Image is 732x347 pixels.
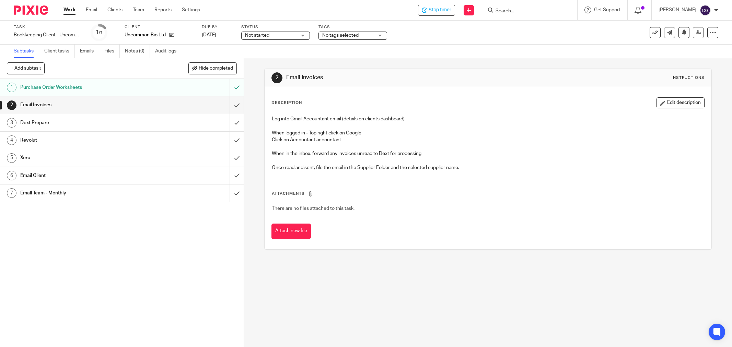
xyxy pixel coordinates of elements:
label: Client [125,24,193,30]
div: 7 [7,188,16,198]
a: Emails [80,45,99,58]
div: 2 [271,72,282,83]
img: svg%3E [700,5,711,16]
span: Get Support [594,8,620,12]
h1: Xero [20,153,155,163]
a: Subtasks [14,45,39,58]
img: Pixie [14,5,48,15]
button: + Add subtask [7,62,45,74]
div: Uncommon Bio Ltd - Bookkeeping Client - Uncommon [418,5,455,16]
a: Clients [107,7,123,13]
div: Instructions [672,75,705,81]
a: Client tasks [44,45,75,58]
label: Tags [318,24,387,30]
h1: Purchase Order Worksheets [20,82,155,93]
small: /7 [99,31,103,35]
a: Team [133,7,144,13]
label: Due by [202,24,233,30]
span: There are no files attached to this task. [272,206,355,211]
div: Bookkeeping Client - Uncommon [14,32,82,38]
div: 3 [7,118,16,128]
p: Click on Accountant accountant [272,136,704,143]
h1: Email Invoices [286,74,503,81]
p: Uncommon Bio Ltd [125,32,166,38]
span: No tags selected [322,33,359,38]
button: Hide completed [188,62,237,74]
h1: Dext Prepare [20,118,155,128]
input: Search [495,8,557,14]
button: Edit description [657,97,705,108]
div: 5 [7,153,16,163]
a: Files [104,45,120,58]
p: Log into Gmail Accountant email (details on clients dashboard) [272,116,704,122]
span: Not started [245,33,269,38]
span: [DATE] [202,33,216,37]
a: Settings [182,7,200,13]
h1: Email Invoices [20,100,155,110]
div: 1 [7,83,16,92]
a: Work [63,7,75,13]
p: When logged in - Top right click on Google [272,130,704,136]
p: Description [271,100,302,106]
span: Hide completed [199,66,233,71]
div: 2 [7,100,16,110]
h1: Revolut [20,135,155,145]
p: Once read and sent, file the email in the Supplier Folder and the selected supplier name. [272,164,704,171]
button: Attach new file [271,224,311,239]
a: Email [86,7,97,13]
h1: Email Team - Monthly [20,188,155,198]
h1: Email Client [20,170,155,181]
a: Reports [154,7,172,13]
label: Status [241,24,310,30]
p: When in the inbox, forward any invoices unread to Dext for processing [272,150,704,157]
label: Task [14,24,82,30]
span: Attachments [272,192,305,195]
div: 4 [7,135,16,145]
p: [PERSON_NAME] [659,7,696,13]
span: Stop timer [429,7,451,14]
a: Audit logs [155,45,182,58]
div: 1 [96,28,103,36]
a: Notes (0) [125,45,150,58]
div: 6 [7,171,16,180]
